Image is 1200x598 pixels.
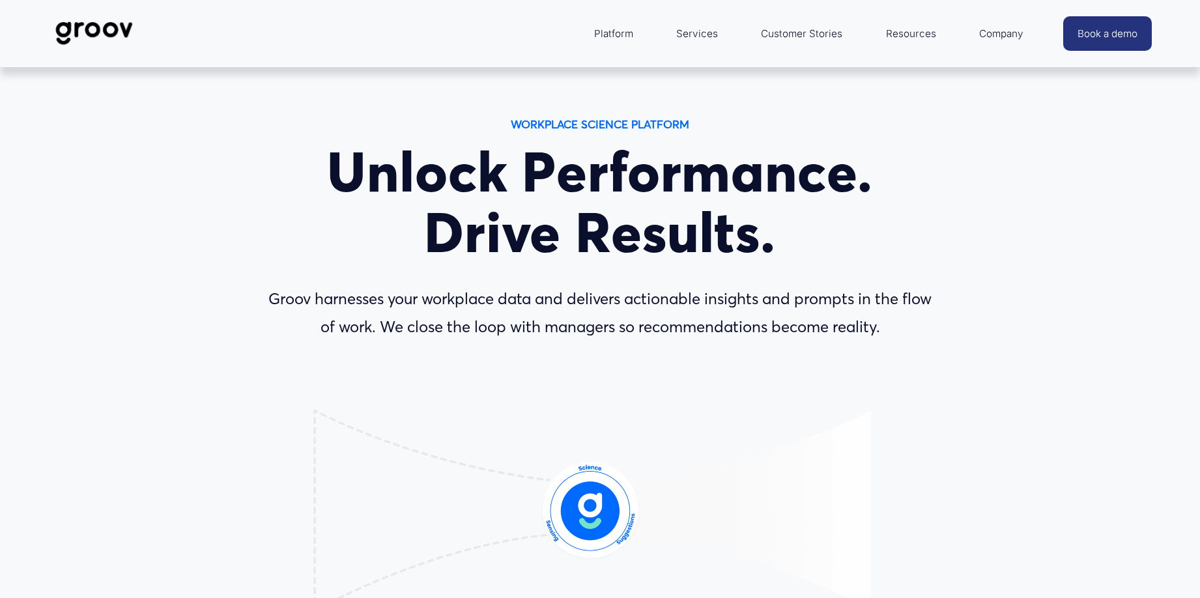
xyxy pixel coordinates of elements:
[979,25,1023,43] span: Company
[259,142,941,263] h1: Unlock Performance. Drive Results.
[511,117,689,131] strong: WORKPLACE SCIENCE PLATFORM
[588,18,640,50] a: folder dropdown
[670,18,724,50] a: Services
[594,25,633,43] span: Platform
[48,12,140,55] img: Groov | Workplace Science Platform | Unlock Performance | Drive Results
[1063,16,1152,51] a: Book a demo
[754,18,849,50] a: Customer Stories
[879,18,943,50] a: folder dropdown
[259,285,941,341] p: Groov harnesses your workplace data and delivers actionable insights and prompts in the flow of w...
[973,18,1030,50] a: folder dropdown
[886,25,936,43] span: Resources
